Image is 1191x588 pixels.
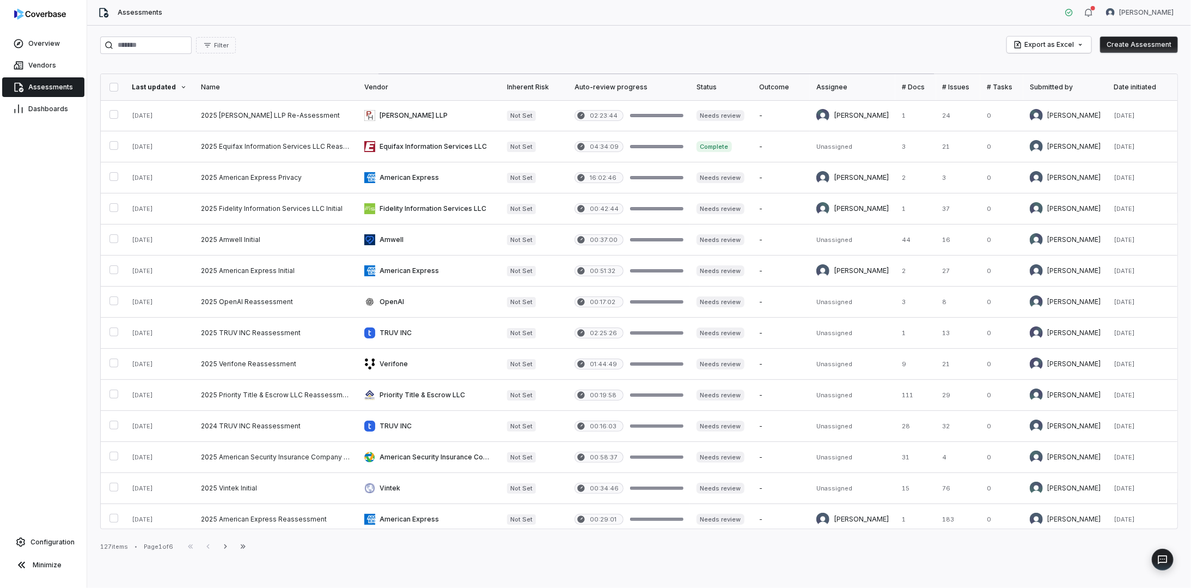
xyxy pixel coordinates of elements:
[1030,264,1043,277] img: Bridget Seagraves avatar
[28,105,68,113] span: Dashboards
[135,543,137,550] div: •
[28,39,60,48] span: Overview
[1030,233,1043,246] img: Travis Helton avatar
[1030,171,1043,184] img: Bridget Seagraves avatar
[1030,357,1043,371] img: Jason Boland avatar
[1030,295,1043,308] img: Robert Latcham avatar
[753,442,810,473] td: -
[753,256,810,287] td: -
[364,83,494,92] div: Vendor
[144,543,173,551] div: Page 1 of 6
[1030,326,1043,340] img: Jason Boland avatar
[1119,8,1174,17] span: [PERSON_NAME]
[753,318,810,349] td: -
[28,61,56,70] span: Vendors
[1030,83,1101,92] div: Submitted by
[118,8,162,17] span: Assessments
[753,287,810,318] td: -
[100,543,128,551] div: 127 items
[196,37,236,53] button: Filter
[753,349,810,380] td: -
[902,83,930,92] div: # Docs
[1030,389,1043,402] img: Robert Latcham avatar
[753,162,810,193] td: -
[2,99,84,119] a: Dashboards
[753,100,810,131] td: -
[816,264,829,277] img: Bridget Seagraves avatar
[507,83,561,92] div: Inherent Risk
[1030,202,1043,215] img: Madison Hull avatar
[1030,109,1043,122] img: Isaac Mousel avatar
[1007,37,1091,53] button: Export as Excel
[30,538,75,547] span: Configuration
[2,34,84,53] a: Overview
[2,56,84,75] a: Vendors
[943,83,974,92] div: # Issues
[14,9,66,20] img: logo-D7KZi-bG.svg
[575,83,683,92] div: Auto-review progress
[132,83,188,92] div: Last updated
[1030,513,1043,526] img: Bridget Seagraves avatar
[753,380,810,411] td: -
[816,202,829,215] img: Madison Hull avatar
[753,131,810,162] td: -
[1030,482,1043,495] img: Jonathan Lee avatar
[816,83,889,92] div: Assignee
[697,83,746,92] div: Status
[1030,451,1043,464] img: Jonathan Wann avatar
[1106,8,1115,17] img: Bridget Seagraves avatar
[753,225,810,256] td: -
[987,83,1017,92] div: # Tasks
[1100,4,1180,21] button: Bridget Seagraves avatar[PERSON_NAME]
[214,41,229,50] span: Filter
[753,193,810,225] td: -
[33,561,62,569] span: Minimize
[753,411,810,442] td: -
[1030,140,1043,153] img: Adam Hauseman avatar
[28,83,73,92] span: Assessments
[753,504,810,535] td: -
[816,109,829,122] img: Isaac Mousel avatar
[4,554,82,576] button: Minimize
[753,473,810,504] td: -
[1114,83,1169,92] div: Date initiated
[1100,37,1178,53] button: Create Assessment
[4,532,82,552] a: Configuration
[760,83,803,92] div: Outcome
[201,83,351,92] div: Name
[816,171,829,184] img: Bridget Seagraves avatar
[816,513,829,526] img: Bridget Seagraves avatar
[1030,420,1043,433] img: Michael Violante avatar
[2,77,84,97] a: Assessments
